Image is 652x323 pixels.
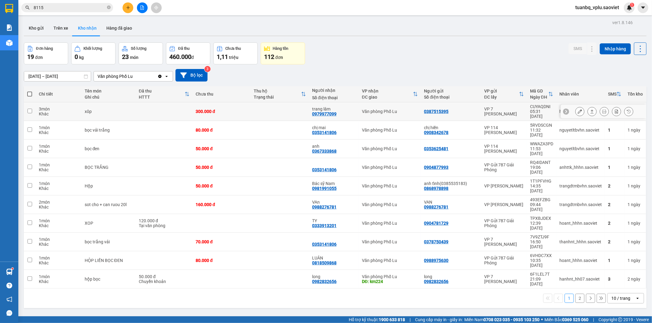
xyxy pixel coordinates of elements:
[178,46,190,51] div: Đã thu
[424,89,478,93] div: Người gửi
[312,130,337,135] div: 0353141806
[126,5,130,10] span: plus
[24,21,49,35] button: Kho gửi
[559,128,602,132] div: nguyetltbvhn.saoviet
[424,200,478,205] div: VAN
[559,221,602,226] div: hoant_hhhn.saoviet
[251,86,309,102] th: Toggle SortBy
[635,296,640,301] svg: open
[627,5,632,10] img: icon-new-feature
[312,149,337,154] div: 0367333868
[226,46,241,51] div: Chưa thu
[204,66,211,72] sup: 3
[530,89,548,93] div: Mã GD
[362,109,418,114] div: Văn phòng Phố Lu
[481,86,527,102] th: Toggle SortBy
[312,186,337,191] div: 0981991055
[312,167,337,172] div: 0353141806
[628,277,643,281] div: 2
[628,258,643,263] div: 1
[39,186,79,191] div: Khác
[39,218,79,223] div: 1 món
[628,183,643,188] div: 1
[130,55,138,60] span: món
[530,104,553,109] div: CUYAQDNI
[122,53,129,60] span: 23
[39,260,79,265] div: Khác
[628,202,643,207] div: 1
[628,165,643,170] div: 1
[39,181,79,186] div: 1 món
[559,165,602,170] div: anhttk_hhhn.saoviet
[484,183,524,188] div: VP [PERSON_NAME]
[24,42,68,64] button: Đơn hàng19đơn
[85,146,133,151] div: bọc đen
[107,5,111,9] span: close-circle
[98,73,133,79] div: Văn phòng Phố Lu
[39,149,79,154] div: Khác
[217,53,228,60] span: 1,11
[85,109,133,114] div: xôp
[312,256,356,260] div: LUÂN
[157,74,162,79] svg: Clear value
[559,239,602,244] div: thanhnt_hhhn.saoviet
[175,69,208,82] button: Bộ lọc
[530,221,553,230] div: 12:39 [DATE]
[608,258,621,263] div: 1
[362,221,418,226] div: Văn phòng Phố Lu
[154,5,158,10] span: aim
[530,109,553,119] div: 05:31 [DATE]
[312,205,337,209] div: 0988276781
[530,165,553,175] div: 19:06 [DATE]
[631,183,640,188] span: ngày
[559,202,602,207] div: trangdtmbvhn.saoviet
[312,181,356,186] div: Bác sỹ Nam
[362,183,418,188] div: Văn phòng Phố Lu
[362,165,418,170] div: Văn phòng Phố Lu
[559,258,602,263] div: hoant_hhhn.saoviet
[631,221,640,226] span: ngày
[608,165,621,170] div: 1
[35,55,43,60] span: đơn
[424,165,448,170] div: 0904877993
[3,35,49,45] h2: JWKYT2DF
[312,260,337,265] div: 0818509868
[312,125,356,130] div: chị mai
[628,146,643,151] div: 1
[593,316,594,323] span: |
[169,53,191,60] span: 460.000
[628,221,643,226] div: 1
[151,2,162,13] button: aim
[32,35,148,93] h2: VP Nhận: VP Nhận 779 Giải Phóng
[6,40,13,46] img: warehouse-icon
[79,55,84,60] span: kg
[6,310,12,316] span: message
[164,74,169,79] svg: open
[362,89,413,93] div: VP nhận
[312,111,337,116] div: 0979977099
[133,73,134,79] input: Selected Văn phòng Phố Lu.
[527,86,556,102] th: Toggle SortBy
[628,92,643,96] div: Tồn kho
[85,277,133,281] div: hộp bọc
[34,4,106,11] input: Tìm tên, số ĐT hoặc mã đơn
[424,221,448,226] div: 0904781729
[628,128,643,132] div: 1
[139,279,190,284] div: Chuyển khoản
[608,202,621,207] div: 2
[39,144,79,149] div: 1 món
[638,2,648,13] button: caret-down
[39,205,79,209] div: Khác
[312,107,356,111] div: trang lâm
[530,239,553,249] div: 16:50 [DATE]
[530,141,553,146] div: WWAZA3PD
[39,200,79,205] div: 2 món
[119,42,163,64] button: Số lượng23món
[139,223,190,228] div: Tại văn phòng
[484,95,519,100] div: ĐC lấy
[631,258,640,263] span: ngày
[575,107,584,116] div: Sửa đơn hàng
[484,202,524,207] div: VP [PERSON_NAME]
[608,183,621,188] div: 2
[530,95,548,100] div: Ngày ĐH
